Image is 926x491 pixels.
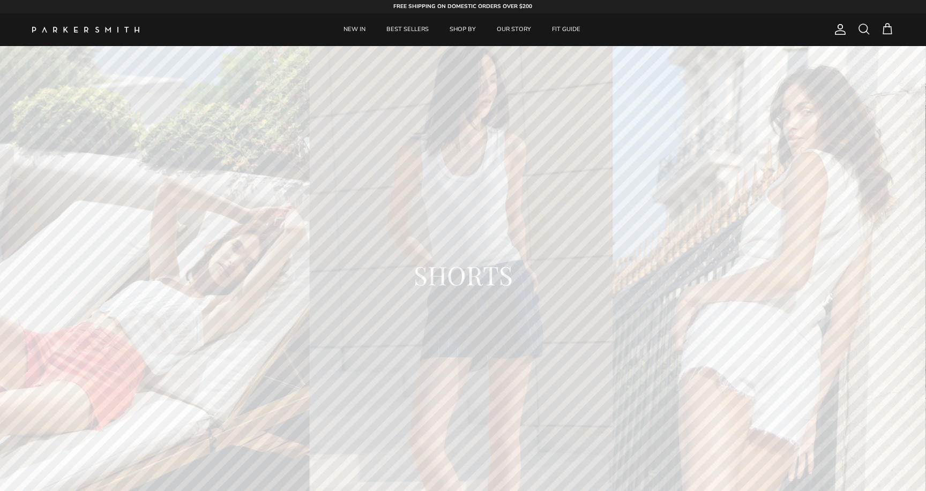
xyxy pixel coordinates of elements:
[377,13,438,46] a: BEST SELLERS
[487,13,541,46] a: OUR STORY
[542,13,590,46] a: FIT GUIDE
[393,3,532,10] strong: FREE SHIPPING ON DOMESTIC ORDERS OVER $200
[440,13,486,46] a: SHOP BY
[334,13,375,46] a: NEW IN
[32,27,139,33] img: Parker Smith
[830,23,847,36] a: Account
[160,13,764,46] div: Primary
